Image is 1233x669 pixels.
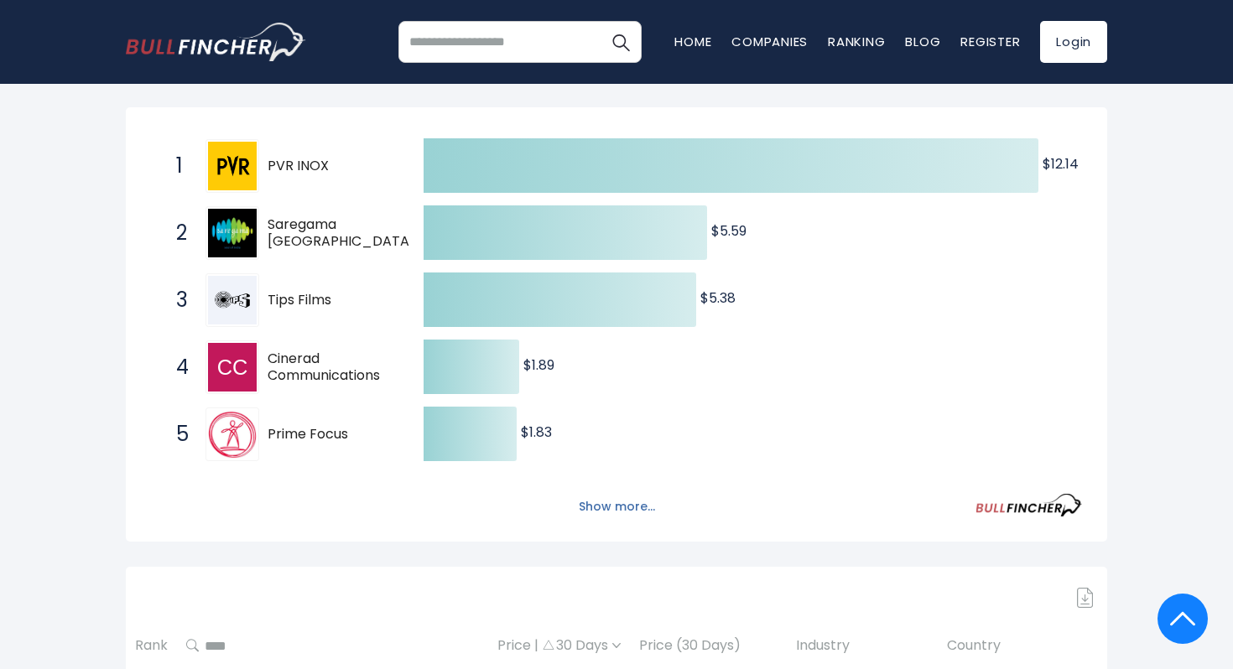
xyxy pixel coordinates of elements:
[168,219,185,247] span: 2
[168,420,185,449] span: 5
[731,33,808,50] a: Companies
[168,353,185,381] span: 4
[208,411,257,459] img: Prime Focus
[960,33,1020,50] a: Register
[828,33,885,50] a: Ranking
[126,23,306,61] img: bullfincher logo
[208,142,257,190] img: PVR INOX
[268,158,394,175] span: PVR INOX
[168,286,185,314] span: 3
[208,276,257,324] img: Tips Films
[521,423,552,442] text: $1.83
[905,33,940,50] a: Blog
[268,292,394,309] span: Tips Films
[569,493,665,521] button: Show more...
[600,21,642,63] button: Search
[268,350,394,386] span: Cinerad Communications
[497,637,621,655] div: Price | 30 Days
[711,221,747,241] text: $5.59
[1043,154,1079,174] text: $12.14
[1040,21,1107,63] a: Login
[523,355,554,375] text: $1.89
[674,33,711,50] a: Home
[168,152,185,180] span: 1
[208,209,257,257] img: Saregama India
[268,426,394,443] span: Prime Focus
[268,216,415,252] span: Saregama [GEOGRAPHIC_DATA]
[700,288,736,308] text: $5.38
[208,343,257,392] img: Cinerad Communications
[126,23,306,61] a: Go to homepage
